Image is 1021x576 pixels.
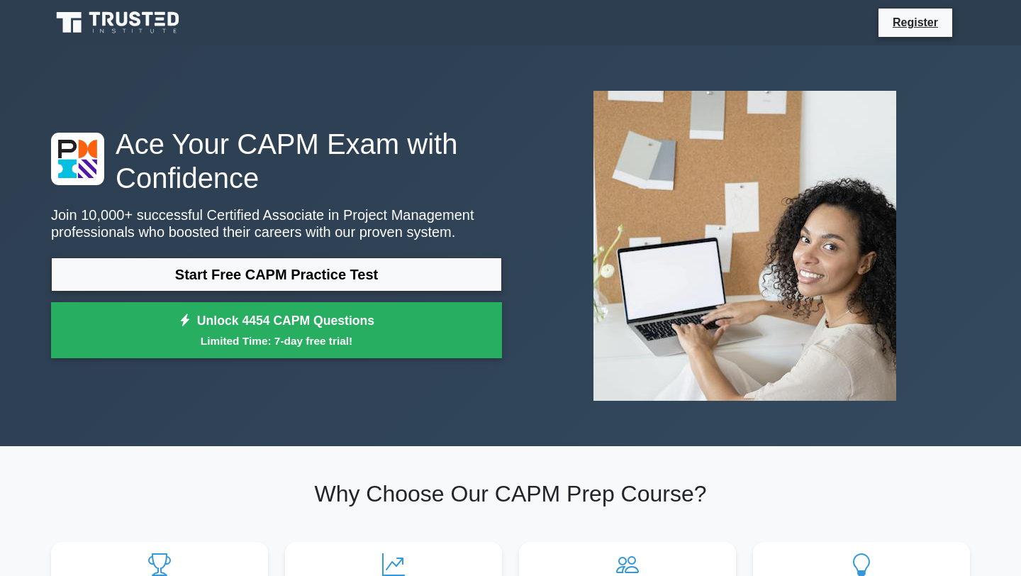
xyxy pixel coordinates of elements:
h1: Ace Your CAPM Exam with Confidence [51,127,502,195]
small: Limited Time: 7-day free trial! [69,333,484,349]
a: Unlock 4454 CAPM QuestionsLimited Time: 7-day free trial! [51,302,502,359]
h2: Why Choose Our CAPM Prep Course? [51,480,970,507]
a: Start Free CAPM Practice Test [51,257,502,292]
p: Join 10,000+ successful Certified Associate in Project Management professionals who boosted their... [51,206,502,240]
a: Register [884,13,947,31]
